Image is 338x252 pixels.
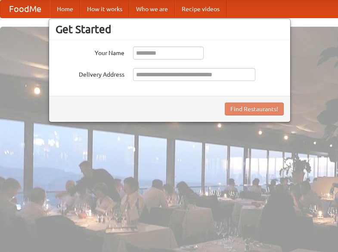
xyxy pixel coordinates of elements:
[175,0,226,18] a: Recipe videos
[56,23,284,36] h3: Get Started
[56,68,124,79] label: Delivery Address
[80,0,129,18] a: How it works
[50,0,80,18] a: Home
[0,0,50,18] a: FoodMe
[56,47,124,57] label: Your Name
[225,103,284,115] button: Find Restaurants!
[129,0,175,18] a: Who we are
